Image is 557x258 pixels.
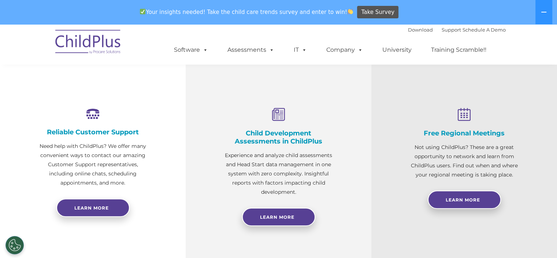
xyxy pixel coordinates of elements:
[242,208,315,226] a: Learn More
[37,142,149,188] p: Need help with ChildPlus? We offer many convenient ways to contact our amazing Customer Support r...
[220,43,282,57] a: Assessments
[222,151,335,197] p: Experience and analyze child assessments and Head Start data management in one system with zero c...
[286,43,314,57] a: IT
[424,43,494,57] a: Training Scramble!!
[408,129,520,137] h4: Free Regional Meetings
[260,214,294,220] span: Learn More
[348,9,353,14] img: 👏
[446,197,480,203] span: Learn More
[357,6,398,19] a: Take Survey
[361,6,394,19] span: Take Survey
[37,128,149,136] h4: Reliable Customer Support
[102,48,124,54] span: Last name
[319,43,370,57] a: Company
[408,143,520,179] p: Not using ChildPlus? These are a great opportunity to network and learn from ChildPlus users. Fin...
[52,25,125,61] img: ChildPlus by Procare Solutions
[222,129,335,145] h4: Child Development Assessments in ChildPlus
[408,27,433,33] a: Download
[408,27,506,33] font: |
[102,79,133,84] span: Phone number
[56,199,130,217] a: Learn more
[428,190,501,209] a: Learn More
[463,27,506,33] a: Schedule A Demo
[375,43,419,57] a: University
[74,205,109,211] span: Learn more
[167,43,215,57] a: Software
[442,27,461,33] a: Support
[140,9,145,14] img: ✅
[137,5,356,19] span: Your insights needed! Take the child care trends survey and enter to win!
[5,236,24,254] button: Cookies Settings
